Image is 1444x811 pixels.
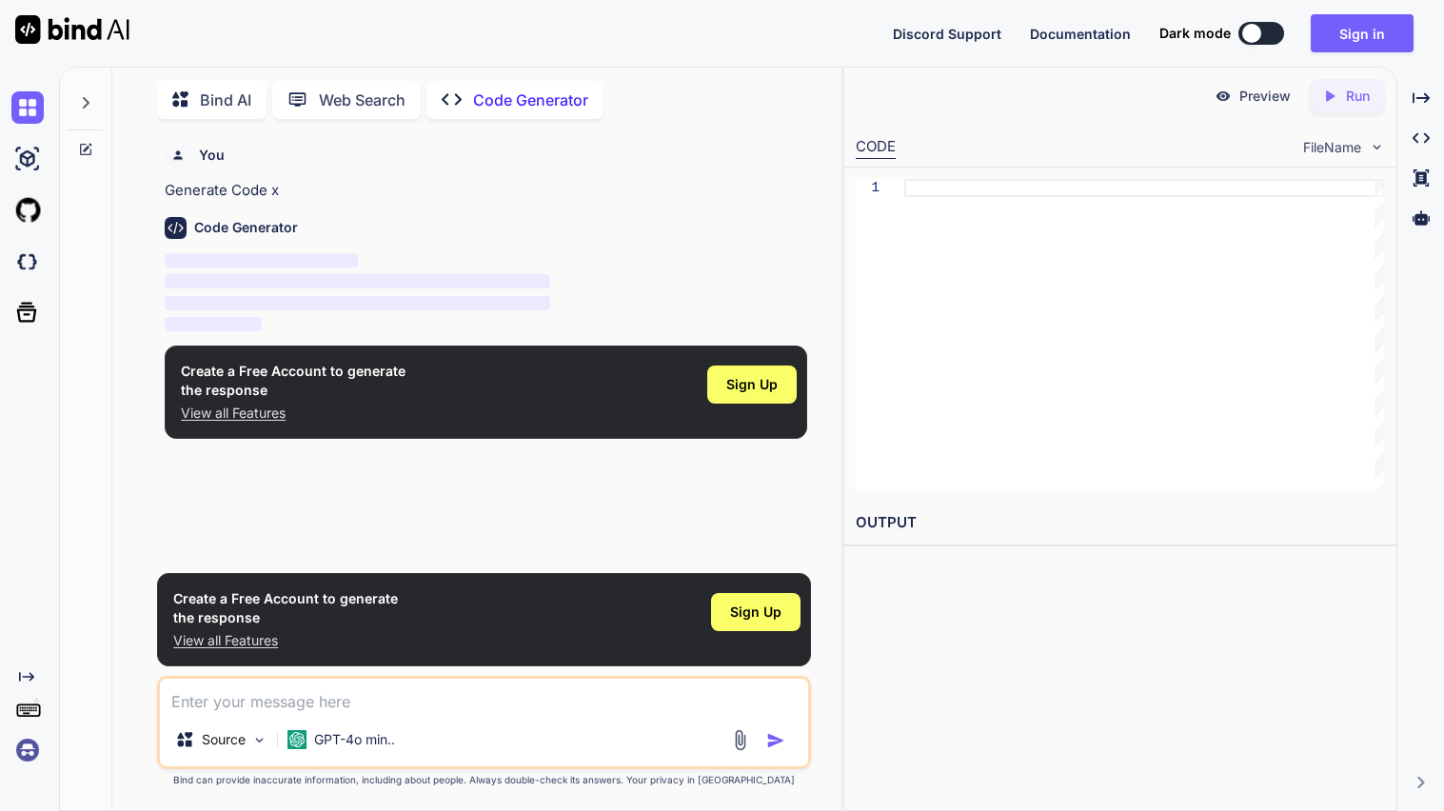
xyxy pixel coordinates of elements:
[473,89,588,111] p: Code Generator
[1311,14,1414,52] button: Sign in
[856,136,896,159] div: CODE
[1030,24,1131,44] button: Documentation
[202,730,246,749] p: Source
[319,89,406,111] p: Web Search
[1159,24,1231,43] span: Dark mode
[1215,88,1232,105] img: preview
[287,730,307,749] img: GPT-4o mini
[11,143,44,175] img: ai-studio
[11,246,44,278] img: darkCloudIdeIcon
[11,194,44,227] img: githubLight
[729,729,751,751] img: attachment
[15,15,129,44] img: Bind AI
[157,773,811,787] p: Bind can provide inaccurate information, including about people. Always double-check its answers....
[856,179,880,197] div: 1
[11,734,44,766] img: signin
[11,91,44,124] img: chat
[766,731,785,750] img: icon
[165,296,550,310] span: ‌
[726,375,778,394] span: Sign Up
[251,732,267,748] img: Pick Models
[199,146,225,165] h6: You
[165,274,550,288] span: ‌
[173,589,398,627] h1: Create a Free Account to generate the response
[165,317,261,331] span: ‌
[844,501,1396,545] h2: OUTPUT
[165,253,358,267] span: ‌
[1239,87,1291,106] p: Preview
[314,730,395,749] p: GPT-4o min..
[200,89,251,111] p: Bind AI
[181,404,406,423] p: View all Features
[181,362,406,400] h1: Create a Free Account to generate the response
[893,26,1001,42] span: Discord Support
[730,603,781,622] span: Sign Up
[165,180,807,202] p: Generate Code x
[194,218,298,237] h6: Code Generator
[1346,87,1370,106] p: Run
[1303,138,1361,157] span: FileName
[1030,26,1131,42] span: Documentation
[1369,139,1385,155] img: chevron down
[893,24,1001,44] button: Discord Support
[173,631,398,650] p: View all Features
